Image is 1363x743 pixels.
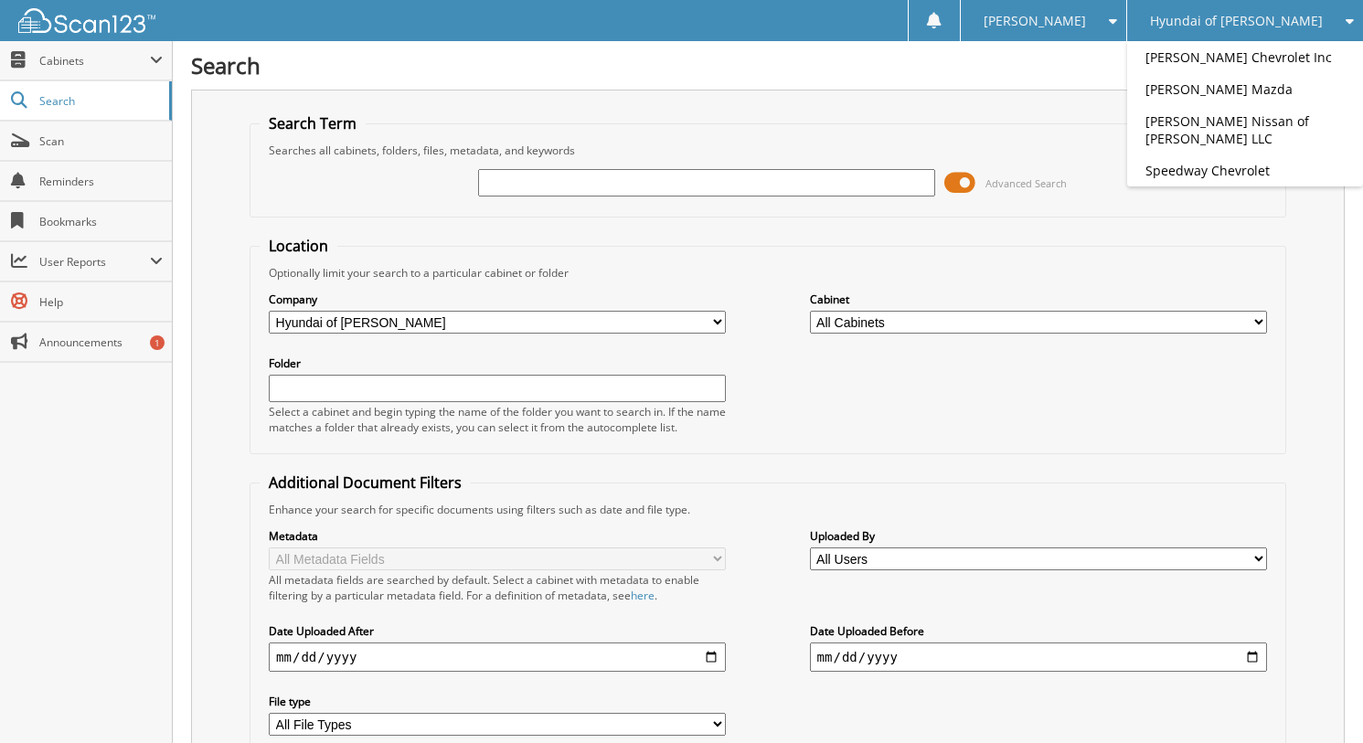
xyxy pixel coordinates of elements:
span: Bookmarks [39,214,163,229]
label: Uploaded By [810,528,1267,544]
span: Reminders [39,174,163,189]
div: Select a cabinet and begin typing the name of the folder you want to search in. If the name match... [269,404,726,435]
span: Advanced Search [985,176,1067,190]
label: Cabinet [810,292,1267,307]
span: [PERSON_NAME] [984,16,1086,27]
legend: Additional Document Filters [260,472,471,493]
label: Date Uploaded Before [810,623,1267,639]
a: Speedway Chevrolet [1127,154,1363,186]
span: Scan [39,133,163,149]
a: [PERSON_NAME] Nissan of [PERSON_NAME] LLC [1127,105,1363,154]
legend: Search Term [260,113,366,133]
div: Enhance your search for specific documents using filters such as date and file type. [260,502,1276,517]
div: Searches all cabinets, folders, files, metadata, and keywords [260,143,1276,158]
label: Folder [269,356,726,371]
input: end [810,642,1267,672]
div: All metadata fields are searched by default. Select a cabinet with metadata to enable filtering b... [269,572,726,603]
label: File type [269,694,726,709]
label: Metadata [269,528,726,544]
a: here [631,588,655,603]
span: Announcements [39,334,163,350]
span: Help [39,294,163,310]
span: Hyundai of [PERSON_NAME] [1150,16,1323,27]
div: Optionally limit your search to a particular cabinet or folder [260,265,1276,281]
span: Search [39,93,160,109]
label: Date Uploaded After [269,623,726,639]
span: User Reports [39,254,150,270]
label: Company [269,292,726,307]
div: 1 [150,335,165,350]
a: [PERSON_NAME] Chevrolet Inc [1127,41,1363,73]
img: scan123-logo-white.svg [18,8,155,33]
a: [PERSON_NAME] Mazda [1127,73,1363,105]
input: start [269,642,726,672]
legend: Location [260,236,337,256]
h1: Search [191,50,1345,80]
span: Cabinets [39,53,150,69]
